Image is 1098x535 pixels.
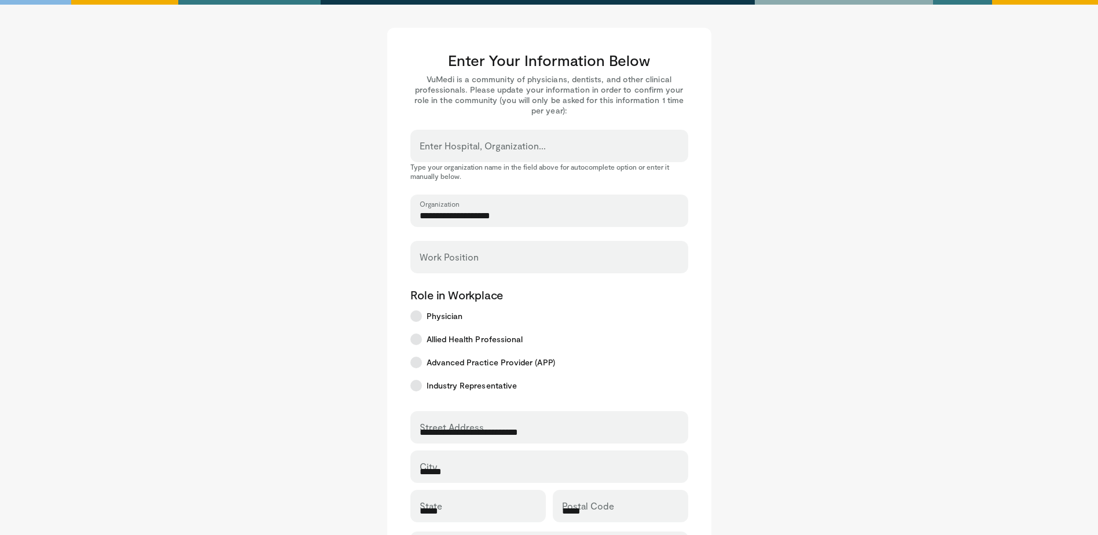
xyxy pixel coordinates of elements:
span: Physician [427,310,463,322]
label: Work Position [420,245,479,269]
label: City [420,455,437,478]
p: Type your organization name in the field above for autocomplete option or enter it manually below. [410,162,688,181]
label: Street Address [420,416,484,439]
p: VuMedi is a community of physicians, dentists, and other clinical professionals. Please update yo... [410,74,688,116]
span: Advanced Practice Provider (APP) [427,357,555,368]
h3: Enter Your Information Below [410,51,688,69]
span: Industry Representative [427,380,517,391]
label: Enter Hospital, Organization... [420,134,546,157]
p: Role in Workplace [410,287,688,302]
label: State [420,494,442,518]
label: Organization [420,199,460,208]
label: Postal Code [562,494,614,518]
span: Allied Health Professional [427,334,523,345]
